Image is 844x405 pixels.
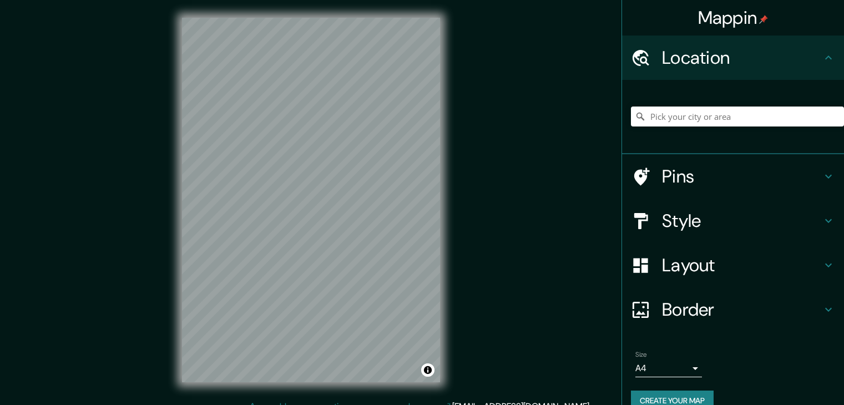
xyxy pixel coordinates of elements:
div: Location [622,36,844,80]
div: A4 [635,360,702,377]
label: Size [635,350,647,360]
h4: Layout [662,254,822,276]
h4: Mappin [698,7,769,29]
div: Style [622,199,844,243]
h4: Border [662,298,822,321]
h4: Pins [662,165,822,188]
div: Pins [622,154,844,199]
canvas: Map [182,18,440,382]
input: Pick your city or area [631,107,844,126]
h4: Location [662,47,822,69]
button: Toggle attribution [421,363,434,377]
h4: Style [662,210,822,232]
div: Layout [622,243,844,287]
img: pin-icon.png [759,15,768,24]
div: Border [622,287,844,332]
